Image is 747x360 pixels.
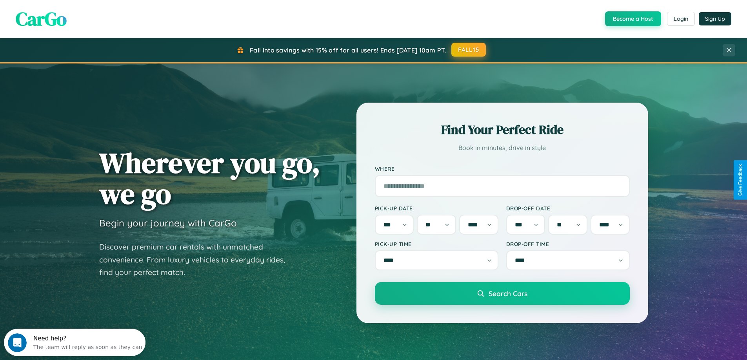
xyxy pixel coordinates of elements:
[375,282,630,305] button: Search Cars
[99,147,320,209] h1: Wherever you go, we go
[29,13,138,21] div: The team will reply as soon as they can
[99,241,295,279] p: Discover premium car rentals with unmatched convenience. From luxury vehicles to everyday rides, ...
[375,241,498,247] label: Pick-up Time
[506,241,630,247] label: Drop-off Time
[8,333,27,352] iframe: Intercom live chat
[29,7,138,13] div: Need help?
[738,164,743,196] div: Give Feedback
[699,12,731,25] button: Sign Up
[16,6,67,32] span: CarGo
[375,121,630,138] h2: Find Your Perfect Ride
[99,217,237,229] h3: Begin your journey with CarGo
[667,12,695,26] button: Login
[250,46,446,54] span: Fall into savings with 15% off for all users! Ends [DATE] 10am PT.
[451,43,486,57] button: FALL15
[4,329,145,356] iframe: Intercom live chat discovery launcher
[3,3,146,25] div: Open Intercom Messenger
[375,165,630,172] label: Where
[605,11,661,26] button: Become a Host
[375,205,498,212] label: Pick-up Date
[489,289,527,298] span: Search Cars
[506,205,630,212] label: Drop-off Date
[375,142,630,154] p: Book in minutes, drive in style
